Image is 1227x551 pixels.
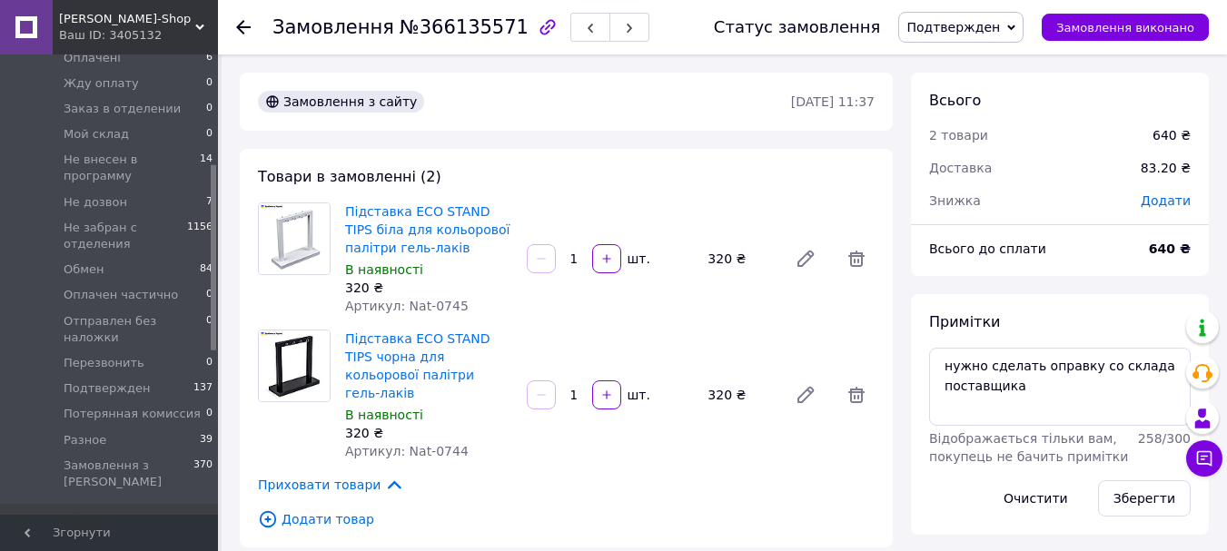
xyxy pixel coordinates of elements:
[259,330,330,401] img: Підставка ECO STAND TIPS чорна для кольорової палітри гель-лаків
[929,431,1128,464] span: Відображається тільки вам, покупець не бачить примітки
[64,101,181,117] span: Заказ в отделении
[206,313,213,346] span: 0
[345,299,469,313] span: Артикул: Nat-0745
[206,75,213,92] span: 0
[206,355,213,371] span: 0
[187,220,213,252] span: 1156
[59,27,218,44] div: Ваш ID: 3405132
[206,406,213,422] span: 0
[1149,241,1191,256] b: 640 ₴
[64,194,127,211] span: Не дозвон
[929,92,981,109] span: Всього
[345,444,469,458] span: Артикул: Nat-0744
[200,152,213,184] span: 14
[258,509,875,529] span: Додати товар
[200,432,213,448] span: 39
[929,241,1046,256] span: Всього до сплати
[64,313,206,346] span: Отправлен без наложки
[59,11,195,27] span: Mary-Shop
[345,331,490,400] a: Підставка ECO STAND TIPS чорна для кольорової палітри гель-лаків
[400,16,529,38] span: №366135571
[714,18,881,36] div: Статус замовлення
[64,355,144,371] span: Перезвонить
[193,380,213,397] span: 137
[206,194,213,211] span: 7
[193,458,213,490] span: 370
[929,161,992,175] span: Доставка
[1138,431,1191,446] span: 258 / 300
[259,203,330,274] img: Підставка ECO STAND TIPS біла для кольорової палітри гель-лаків
[258,475,404,495] span: Приховати товари
[64,458,193,490] span: Замовлення з [PERSON_NAME]
[988,480,1084,517] button: Очистити
[838,377,875,413] span: Видалити
[64,75,139,92] span: Жду оплату
[838,241,875,277] span: Видалити
[623,250,652,268] div: шт.
[345,408,423,422] span: В наявності
[345,204,510,255] a: Підставка ECO STAND TIPS біла для кольорової палітри гель-лаків
[787,241,824,277] a: Редагувати
[929,193,981,208] span: Знижка
[345,262,423,277] span: В наявності
[64,287,178,303] span: Оплачен частично
[700,382,780,408] div: 320 ₴
[345,424,512,442] div: 320 ₴
[787,377,824,413] a: Редагувати
[791,94,875,109] time: [DATE] 11:37
[1098,480,1191,517] button: Зберегти
[929,313,1000,330] span: Примітки
[623,386,652,404] div: шт.
[64,50,121,66] span: Оплачені
[206,287,213,303] span: 0
[906,20,1000,34] span: Подтвержден
[700,246,780,271] div: 320 ₴
[64,432,106,448] span: Разное
[258,91,424,113] div: Замовлення з сайту
[64,261,104,278] span: Обмен
[345,279,512,297] div: 320 ₴
[1141,193,1191,208] span: Додати
[1153,126,1191,144] div: 640 ₴
[64,126,129,143] span: Мой склад
[206,126,213,143] span: 0
[929,348,1191,426] textarea: нужно сделать оправку со склада поставщика
[64,220,187,252] span: Не забран с отделения
[1056,21,1194,34] span: Замовлення виконано
[929,128,988,143] span: 2 товари
[200,261,213,278] span: 84
[206,50,213,66] span: 6
[206,101,213,117] span: 0
[53,511,141,527] span: Повідомлення
[64,152,200,184] span: Не внесен в программу
[1042,14,1209,41] button: Замовлення виконано
[64,406,201,422] span: Потерянная комиссия
[64,380,150,397] span: Подтвержден
[258,168,441,185] span: Товари в замовленні (2)
[1186,440,1222,477] button: Чат з покупцем
[1130,148,1202,188] div: 83.20 ₴
[236,18,251,36] div: Повернутися назад
[272,16,394,38] span: Замовлення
